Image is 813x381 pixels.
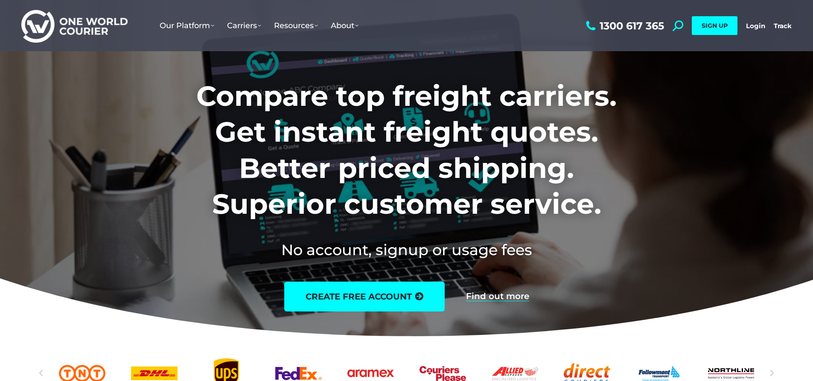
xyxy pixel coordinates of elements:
a: Carriers [221,12,268,39]
span: About [331,21,358,30]
a: Our Platform [153,12,221,39]
a: Find out more [466,292,529,301]
a: About [324,12,365,39]
img: One World Courier [21,9,128,43]
span: SIGN UP [702,22,728,29]
a: SIGN UP [692,16,737,35]
a: Track [774,22,792,30]
a: Resources [268,12,324,39]
a: 1300 617 365 [584,20,664,31]
a: Login [746,22,765,30]
span: Our Platform [160,21,214,30]
h2: No account, signup or usage fees [140,239,673,260]
span: Carriers [227,21,261,30]
h1: Compare top freight carriers. Get instant freight quotes. Better priced shipping. Superior custom... [140,78,673,222]
a: create free account [284,282,445,311]
span: Resources [274,21,318,30]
